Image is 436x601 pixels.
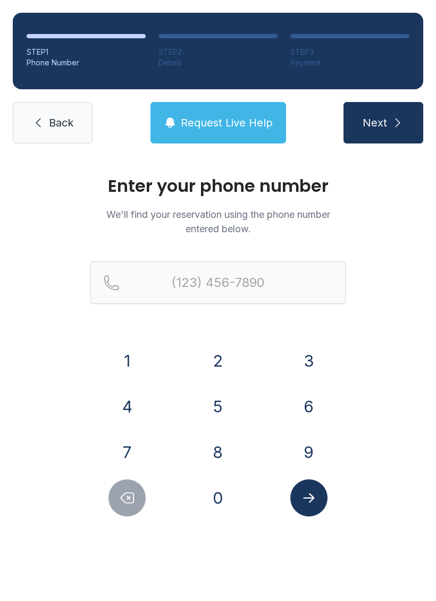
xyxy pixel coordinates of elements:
[27,47,146,57] div: STEP 1
[27,57,146,68] div: Phone Number
[90,261,346,304] input: Reservation phone number
[181,115,273,130] span: Request Live Help
[158,57,278,68] div: Details
[108,479,146,517] button: Delete number
[90,177,346,194] h1: Enter your phone number
[290,57,409,68] div: Payment
[108,388,146,425] button: 4
[290,434,328,471] button: 9
[199,434,237,471] button: 8
[199,342,237,379] button: 2
[290,388,328,425] button: 6
[290,479,328,517] button: Submit lookup form
[290,342,328,379] button: 3
[199,479,237,517] button: 0
[90,207,346,236] p: We'll find your reservation using the phone number entered below.
[108,434,146,471] button: 7
[199,388,237,425] button: 5
[158,47,278,57] div: STEP 2
[363,115,387,130] span: Next
[108,342,146,379] button: 1
[49,115,73,130] span: Back
[290,47,409,57] div: STEP 3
